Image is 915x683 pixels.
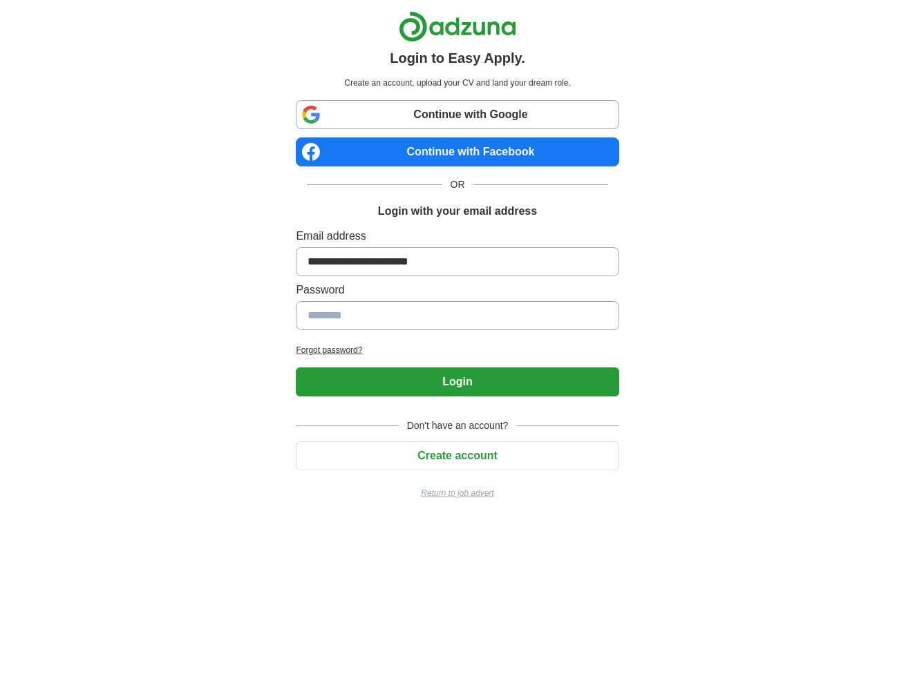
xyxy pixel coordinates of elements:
[296,450,619,461] a: Create account
[296,228,619,244] label: Email address
[299,77,616,89] p: Create an account, upload your CV and land your dream role.
[296,487,619,499] a: Return to job advert
[296,282,619,298] label: Password
[442,177,473,192] span: OR
[296,344,619,356] a: Forgot password?
[399,419,517,433] span: Don't have an account?
[296,100,619,129] a: Continue with Google
[296,367,619,396] button: Login
[390,48,525,68] h1: Login to Easy Apply.
[378,203,537,220] h1: Login with your email address
[296,137,619,166] a: Continue with Facebook
[399,11,516,42] img: Adzuna logo
[296,441,619,470] button: Create account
